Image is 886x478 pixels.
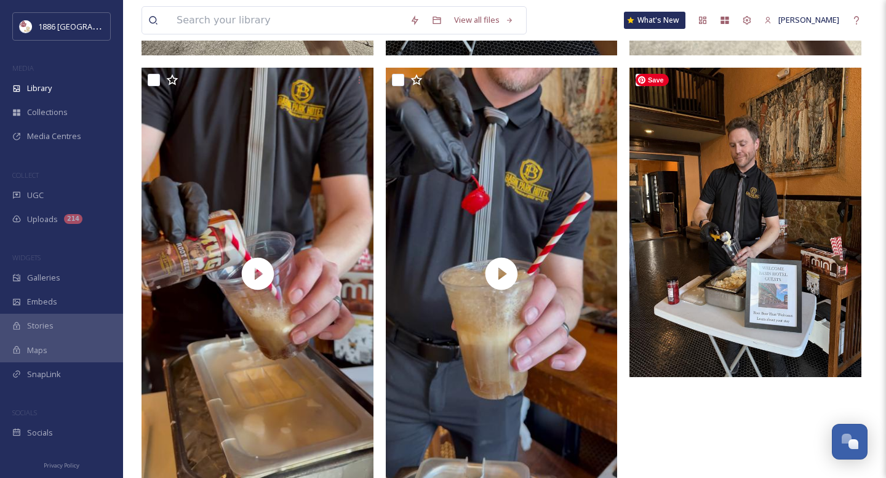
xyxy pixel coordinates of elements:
a: [PERSON_NAME] [758,8,845,32]
span: MEDIA [12,63,34,73]
div: 214 [64,214,82,224]
span: SOCIALS [12,408,37,417]
span: [PERSON_NAME] [778,14,839,25]
img: logos.png [20,20,32,33]
span: Library [27,82,52,94]
span: SnapLink [27,368,61,380]
a: What's New [624,12,685,29]
span: Socials [27,427,53,439]
span: COLLECT [12,170,39,180]
a: Privacy Policy [44,457,79,472]
span: Privacy Policy [44,461,79,469]
span: Media Centres [27,130,81,142]
span: Maps [27,345,47,356]
span: 1886 [GEOGRAPHIC_DATA] [38,20,135,32]
span: Uploads [27,213,58,225]
span: UGC [27,189,44,201]
span: Galleries [27,272,60,284]
input: Search your library [170,7,404,34]
span: Stories [27,320,54,332]
span: Save [636,74,669,86]
button: Open Chat [832,424,868,460]
span: WIDGETS [12,253,41,262]
span: Collections [27,106,68,118]
span: Embeds [27,296,57,308]
a: View all files [448,8,520,32]
img: IMG_7026.jpeg [629,68,861,376]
